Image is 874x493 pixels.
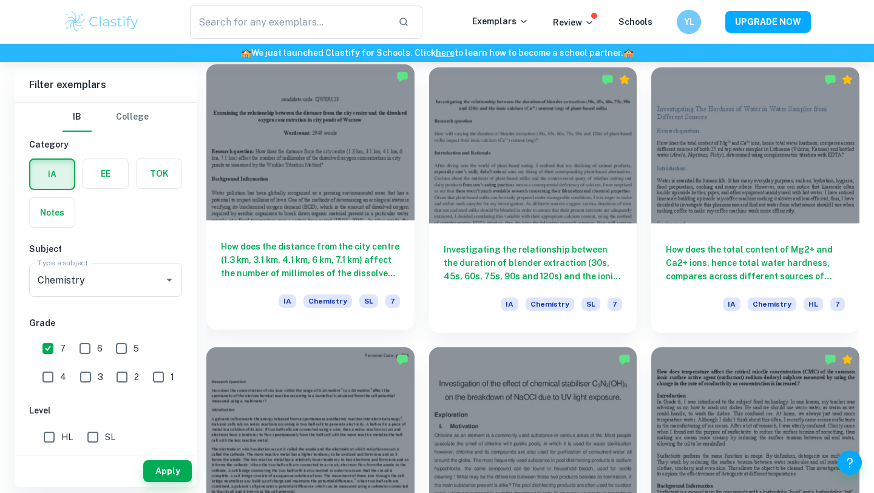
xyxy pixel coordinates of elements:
[29,316,182,330] h6: Grade
[841,73,853,86] div: Premium
[824,73,836,86] img: Marked
[385,294,400,308] span: 7
[618,73,631,86] div: Premium
[824,353,836,365] img: Marked
[134,370,139,384] span: 2
[359,294,378,308] span: SL
[83,159,128,188] button: EE
[526,297,574,311] span: Chemistry
[396,70,408,83] img: Marked
[553,16,594,29] p: Review
[161,271,178,288] button: Open
[841,353,853,365] div: Premium
[623,48,634,58] span: 🏫
[601,73,614,86] img: Marked
[137,159,181,188] button: TOK
[501,297,518,311] span: IA
[396,353,408,365] img: Marked
[29,138,182,151] h6: Category
[618,17,652,27] a: Schools
[29,242,182,256] h6: Subject
[303,294,352,308] span: Chemistry
[830,297,845,311] span: 7
[190,5,388,39] input: Search for any exemplars...
[143,460,192,482] button: Apply
[436,48,455,58] a: here
[116,103,149,132] button: College
[30,160,74,189] button: IA
[804,297,823,311] span: HL
[748,297,796,311] span: Chemistry
[725,11,811,33] button: UPGRADE NOW
[221,240,400,280] h6: How does the distance from the city centre (1.3 km, 3.1 km, 4.1 km, 6 km, 7.1 km) affect the numb...
[677,10,701,34] button: YL
[618,353,631,365] img: Marked
[15,68,197,102] h6: Filter exemplars
[723,297,740,311] span: IA
[444,243,623,283] h6: Investigating the relationship between the duration of blender extraction (30s, 45s, 60s, 75s, 90...
[581,297,600,311] span: SL
[63,103,149,132] div: Filter type choice
[651,67,859,333] a: How does the total content of Mg2+ and Ca2+ ions, hence total water hardness, compares across dif...
[608,297,622,311] span: 7
[134,342,139,355] span: 5
[61,430,73,444] span: HL
[60,370,66,384] span: 4
[241,48,251,58] span: 🏫
[97,342,103,355] span: 6
[682,15,696,29] h6: YL
[60,342,66,355] span: 7
[838,450,862,475] button: Help and Feedback
[472,15,529,28] p: Exemplars
[279,294,296,308] span: IA
[29,404,182,417] h6: Level
[105,430,115,444] span: SL
[429,67,637,333] a: Investigating the relationship between the duration of blender extraction (30s, 45s, 60s, 75s, 90...
[30,198,75,227] button: Notes
[666,243,845,283] h6: How does the total content of Mg2+ and Ca2+ ions, hence total water hardness, compares across dif...
[98,370,103,384] span: 3
[2,46,872,59] h6: We just launched Clastify for Schools. Click to learn how to become a school partner.
[63,10,140,34] img: Clastify logo
[63,103,92,132] button: IB
[38,257,88,268] label: Type a subject
[171,370,174,384] span: 1
[206,67,415,333] a: How does the distance from the city centre (1.3 km, 3.1 km, 4.1 km, 6 km, 7.1 km) affect the numb...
